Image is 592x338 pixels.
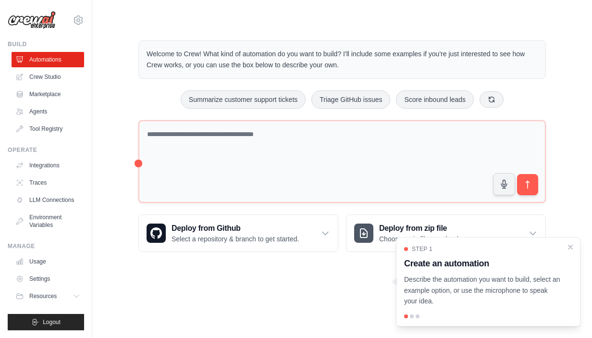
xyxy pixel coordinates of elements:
[12,121,84,137] a: Tool Registry
[12,158,84,173] a: Integrations
[43,318,61,326] span: Logout
[147,49,538,71] p: Welcome to Crew! What kind of automation do you want to build? I'll include some examples if you'...
[12,254,84,269] a: Usage
[412,245,432,253] span: Step 1
[12,104,84,119] a: Agents
[172,234,299,244] p: Select a repository & branch to get started.
[379,234,460,244] p: Choose a zip file to upload.
[12,69,84,85] a: Crew Studio
[8,40,84,48] div: Build
[8,242,84,250] div: Manage
[172,223,299,234] h3: Deploy from Github
[12,175,84,190] a: Traces
[379,223,460,234] h3: Deploy from zip file
[396,90,474,109] button: Score inbound leads
[311,90,390,109] button: Triage GitHub issues
[12,288,84,304] button: Resources
[567,243,574,251] button: Close walkthrough
[12,271,84,287] a: Settings
[8,314,84,330] button: Logout
[8,146,84,154] div: Operate
[12,210,84,233] a: Environment Variables
[29,292,57,300] span: Resources
[12,52,84,67] a: Automations
[12,192,84,208] a: LLM Connections
[404,257,561,270] h3: Create an automation
[8,11,56,29] img: Logo
[181,90,306,109] button: Summarize customer support tickets
[404,274,561,307] p: Describe the automation you want to build, select an example option, or use the microphone to spe...
[12,87,84,102] a: Marketplace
